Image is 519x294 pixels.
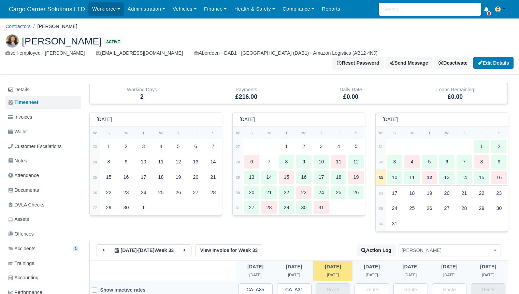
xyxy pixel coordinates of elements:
div: 4 [331,140,346,153]
span: Invoices [8,113,32,121]
span: 1 day ago [288,273,300,277]
small: T [177,131,179,135]
div: 23 [491,187,507,200]
small: W [93,131,97,135]
span: 2 days ago [120,248,136,253]
div: 22 [101,186,116,199]
a: Send Message [385,57,433,69]
div: 6 [188,140,203,153]
div: 2 [118,140,134,153]
div: 3 [136,140,151,153]
h5: 2 [95,93,189,101]
strong: 26 [93,191,97,195]
strong: 31 [236,206,240,210]
a: Administration [124,2,169,16]
small: W [379,131,383,135]
div: 8 [101,155,116,169]
div: 20 [244,186,259,199]
small: M [125,131,128,135]
div: 19 [171,171,186,184]
div: 8 [279,155,294,169]
strong: 31 [379,145,383,149]
a: Edit Details [473,57,514,69]
div: 13 [244,171,259,184]
div: 29 [279,201,294,214]
div: 15 [279,171,294,184]
div: 19 [348,171,364,184]
span: [PERSON_NAME] [22,36,102,46]
div: 19 [422,187,437,200]
a: Accounting [5,271,81,284]
div: Kelly Compton [0,29,519,75]
div: 5 [422,155,437,169]
div: 11 [153,155,169,169]
div: 7 [261,155,277,169]
small: T [285,131,288,135]
a: Offences [5,227,81,241]
span: Assets [8,215,29,223]
small: W [445,131,449,135]
strong: 27 [93,206,97,210]
span: Accounting [8,274,39,282]
a: Wallet [5,125,81,138]
span: 2 days ago [249,273,262,277]
span: 2 days from now [443,273,456,277]
a: Reports [318,2,344,16]
small: T [428,131,431,135]
div: 24 [136,186,151,199]
div: Daily Rate [299,83,403,104]
div: Deactivate [434,57,472,69]
div: 12 [171,155,186,169]
small: T [142,131,145,135]
span: 1 [73,246,78,251]
div: Loans Remaining [408,86,502,94]
small: W [159,131,163,135]
a: Details [5,83,81,96]
div: 8 [474,155,489,169]
li: [PERSON_NAME] [31,23,77,30]
div: 1 [474,140,489,153]
strong: 33 [379,176,383,180]
div: 18 [153,171,169,184]
div: 28 [457,202,472,215]
strong: 27 [236,145,240,149]
div: Daily Rate [304,86,398,94]
small: S [250,131,253,135]
div: 26 [422,202,437,215]
div: 18 [331,171,346,184]
small: T [463,131,465,135]
div: 21 [261,186,277,199]
div: 26 [348,186,364,199]
div: 5 [171,140,186,153]
div: 18 [404,187,420,200]
div: 15 [474,171,489,184]
span: 3 days from now [482,273,494,277]
div: 28 [261,201,277,214]
span: Kelly Compton [399,244,501,256]
a: Customer Escalations [5,140,81,153]
div: 27 [439,202,455,215]
strong: 29 [236,175,240,179]
div: Payments [199,86,293,94]
a: Timesheet [5,96,81,109]
a: Health & Safety [231,2,279,16]
div: 11 [404,171,420,184]
span: 3 days from now [480,264,496,269]
small: T [320,131,322,135]
div: 7 [457,155,472,169]
div: 13 [439,171,455,184]
div: 9 [491,155,507,169]
small: F [480,131,483,135]
span: 1 day ago [286,264,302,269]
div: 3 [314,140,329,153]
div: 17 [136,171,151,184]
div: 25 [404,202,420,215]
div: Working Days [95,86,189,94]
div: 10 [387,171,402,184]
div: 17 [314,171,329,184]
strong: 30 [236,191,240,195]
a: View Invoice for Week 33 [196,244,262,256]
small: S [393,131,396,135]
div: 16 [118,171,134,184]
div: 23 [118,186,134,199]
